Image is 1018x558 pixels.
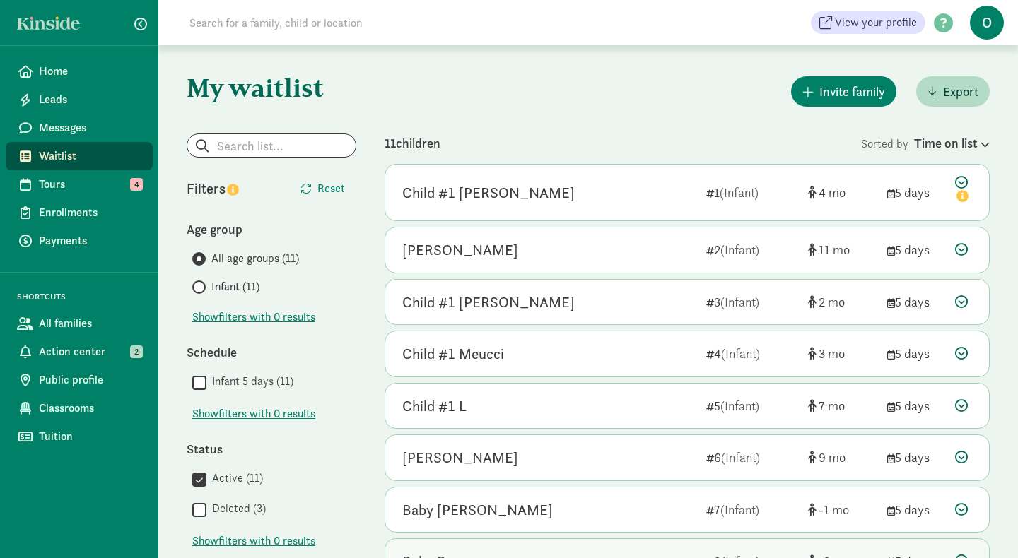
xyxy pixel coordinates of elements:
div: Sorted by [861,133,990,153]
div: 7 [706,500,797,519]
button: Export [916,76,990,107]
span: Enrollments [39,204,141,221]
button: Showfilters with 0 results [192,405,315,422]
span: (Infant) [720,398,759,414]
span: Home [39,63,141,80]
a: Tuition [6,422,153,451]
span: 4 [130,178,143,191]
span: (Infant) [721,449,760,465]
h1: My waitlist [187,73,356,102]
div: Filters [187,178,271,199]
div: Child #1 L [402,395,467,417]
div: Child #1 Scott [402,291,575,314]
span: Show filters with 0 results [192,405,315,422]
div: [object Object] [808,448,876,467]
div: Age group [187,220,356,239]
span: Export [943,82,978,101]
span: Classrooms [39,400,141,417]
span: (Infant) [720,501,759,518]
div: 5 days [887,344,944,363]
div: 5 days [887,240,944,259]
input: Search for a family, child or location [181,8,578,37]
div: [object Object] [808,183,876,202]
div: Schedule [187,343,356,362]
a: View your profile [811,11,925,34]
span: Invite family [819,82,885,101]
span: 11 [819,242,850,258]
span: Tours [39,176,141,193]
span: Leads [39,91,141,108]
div: 5 days [887,292,944,311]
div: [object Object] [808,240,876,259]
span: 7 [819,398,845,414]
span: (Infant) [720,294,759,310]
a: Action center 2 [6,338,153,366]
div: 5 days [887,183,944,202]
div: 3 [706,292,797,311]
span: Payments [39,232,141,249]
button: Showfilters with 0 results [192,533,315,550]
span: Waitlist [39,148,141,165]
span: Messages [39,119,141,136]
span: -1 [819,501,849,518]
span: Show filters with 0 results [192,309,315,326]
div: 11 children [385,133,861,153]
a: Messages [6,114,153,142]
input: Search list... [187,134,356,157]
div: 6 [706,448,797,467]
a: Tours 4 [6,170,153,198]
span: Infant (11) [211,278,259,295]
span: Show filters with 0 results [192,533,315,550]
button: Showfilters with 0 results [192,309,315,326]
span: All age groups (11) [211,250,299,267]
span: Action center [39,343,141,360]
div: [object Object] [808,396,876,415]
span: View your profile [835,14,917,31]
a: Leads [6,85,153,114]
div: [object Object] [808,500,876,519]
div: Karo Wittig [402,239,518,261]
div: 5 days [887,500,944,519]
a: Payments [6,227,153,255]
div: 5 days [887,448,944,467]
a: Classrooms [6,394,153,422]
div: Child #1 Edmonds [402,182,575,204]
div: 5 days [887,396,944,415]
a: Waitlist [6,142,153,170]
a: Enrollments [6,198,153,227]
a: All families [6,309,153,338]
div: [object Object] [808,292,876,311]
span: (Infant) [720,242,759,258]
label: Infant 5 days (11) [206,373,293,390]
span: 4 [819,184,846,201]
a: Home [6,57,153,85]
span: All families [39,315,141,332]
span: 3 [819,345,845,362]
label: Deleted (3) [206,500,266,517]
span: 2 [130,345,143,358]
span: (Infant) [721,345,760,362]
span: Tuition [39,428,141,445]
div: 2 [706,240,797,259]
span: Reset [317,180,345,197]
span: 9 [819,449,846,465]
div: Child #1 Meucci [402,343,504,365]
div: Baby Hiatt-Moore [402,499,553,521]
span: O [970,6,1004,40]
div: Status [187,439,356,458]
a: Public profile [6,366,153,394]
div: Vedha Keelveedhi [402,446,518,469]
div: 1 [706,183,797,202]
div: 4 [706,344,797,363]
div: [object Object] [808,344,876,363]
div: 5 [706,396,797,415]
div: Time on list [914,133,990,153]
label: Active (11) [206,470,263,487]
iframe: Chat Widget [947,490,1018,558]
button: Invite family [791,76,896,107]
button: Reset [289,174,356,203]
span: 2 [819,294,845,310]
span: Public profile [39,372,141,388]
span: (Infant) [720,184,759,201]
